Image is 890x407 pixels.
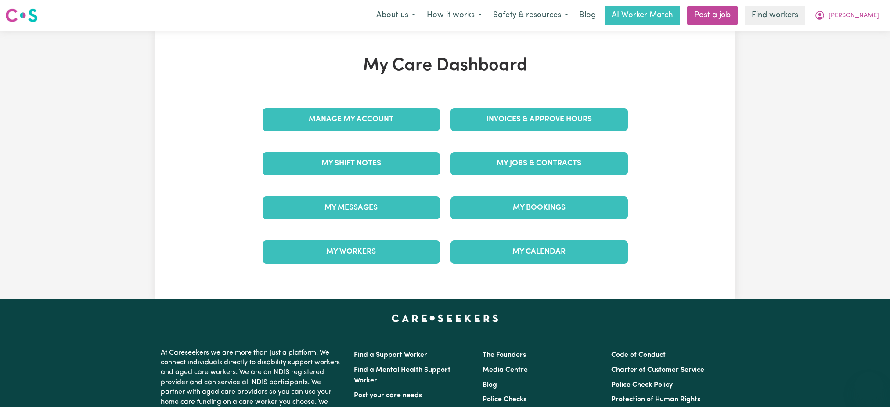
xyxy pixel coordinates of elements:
[371,6,421,25] button: About us
[354,352,427,359] a: Find a Support Worker
[450,240,628,263] a: My Calendar
[611,396,700,403] a: Protection of Human Rights
[354,392,422,399] a: Post your care needs
[392,315,498,322] a: Careseekers home page
[263,108,440,131] a: Manage My Account
[611,382,673,389] a: Police Check Policy
[483,367,528,374] a: Media Centre
[450,152,628,175] a: My Jobs & Contracts
[5,5,38,25] a: Careseekers logo
[809,6,885,25] button: My Account
[263,240,440,263] a: My Workers
[605,6,680,25] a: AI Worker Match
[354,367,450,384] a: Find a Mental Health Support Worker
[483,382,497,389] a: Blog
[263,152,440,175] a: My Shift Notes
[483,396,526,403] a: Police Checks
[829,11,879,21] span: [PERSON_NAME]
[450,196,628,219] a: My Bookings
[611,352,666,359] a: Code of Conduct
[745,6,805,25] a: Find workers
[483,352,526,359] a: The Founders
[611,367,704,374] a: Charter of Customer Service
[263,196,440,219] a: My Messages
[421,6,487,25] button: How it works
[855,372,883,400] iframe: Button to launch messaging window
[687,6,738,25] a: Post a job
[574,6,601,25] a: Blog
[257,55,633,76] h1: My Care Dashboard
[487,6,574,25] button: Safety & resources
[5,7,38,23] img: Careseekers logo
[450,108,628,131] a: Invoices & Approve Hours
